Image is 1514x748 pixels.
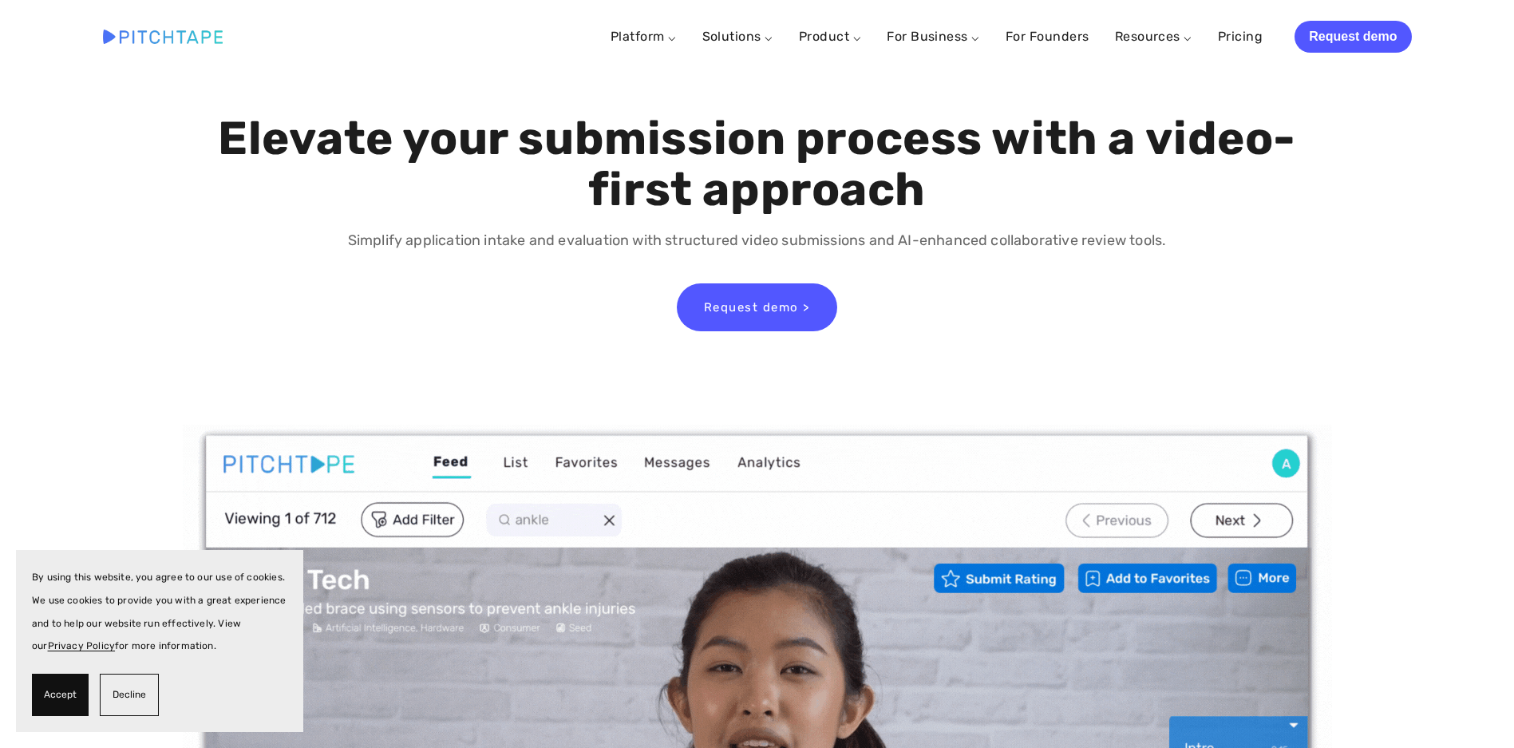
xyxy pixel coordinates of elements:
button: Accept [32,674,89,716]
a: Privacy Policy [48,640,116,651]
a: Platform ⌵ [611,29,677,44]
a: Product ⌵ [799,29,861,44]
h1: Elevate your submission process with a video-first approach [214,113,1300,216]
p: Simplify application intake and evaluation with structured video submissions and AI-enhanced coll... [214,229,1300,252]
button: Decline [100,674,159,716]
span: Accept [44,683,77,706]
a: Solutions ⌵ [702,29,773,44]
a: For Business ⌵ [887,29,980,44]
a: For Founders [1006,22,1089,51]
span: Decline [113,683,146,706]
p: By using this website, you agree to our use of cookies. We use cookies to provide you with a grea... [32,566,287,658]
img: Pitchtape | Video Submission Management Software [103,30,223,43]
a: Request demo > [677,283,837,331]
a: Resources ⌵ [1115,29,1192,44]
a: Request demo [1295,21,1411,53]
iframe: Chat Widget [1434,671,1514,748]
section: Cookie banner [16,550,303,732]
a: Pricing [1218,22,1263,51]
